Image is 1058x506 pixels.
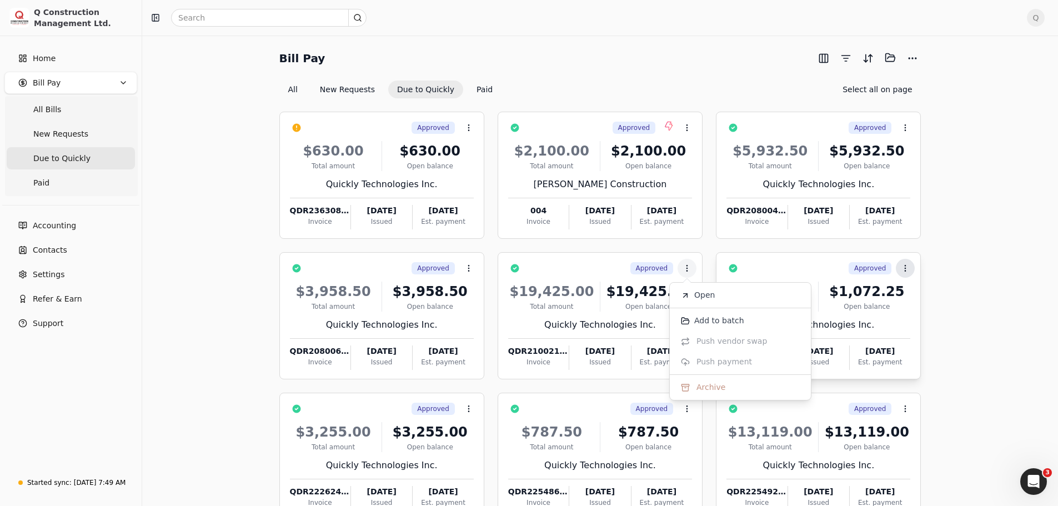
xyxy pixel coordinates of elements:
div: Open balance [605,302,692,312]
a: Home [4,47,137,69]
span: New Requests [33,128,88,140]
div: $13,119.00 [823,422,910,442]
div: Invoice [508,217,569,227]
div: Quickly Technologies Inc. [508,318,692,332]
div: Total amount [726,442,814,452]
span: Paid [33,177,49,189]
div: $3,958.50 [387,282,474,302]
div: [DATE] [413,345,473,357]
div: $787.50 [508,422,595,442]
div: Q Construction Management Ltd. [34,7,132,29]
div: Issued [351,357,412,367]
div: Quickly Technologies Inc. [726,459,910,472]
div: Est. payment [631,357,692,367]
div: Issued [351,217,412,227]
div: Total amount [508,302,595,312]
a: Settings [4,263,137,285]
button: Q [1027,9,1045,27]
div: [DATE] [850,486,910,498]
span: Approved [854,123,886,133]
button: Due to Quickly [388,81,463,98]
div: Open balance [823,302,910,312]
h2: Bill Pay [279,49,325,67]
div: Open balance [387,161,474,171]
div: QDR225486-002 [508,486,569,498]
button: Paid [468,81,502,98]
div: $2,100.00 [508,141,595,161]
span: Support [33,318,63,329]
div: Quickly Technologies Inc. [726,318,910,332]
span: Push payment [696,356,752,368]
input: Search [171,9,367,27]
div: [DATE] [569,345,630,357]
div: Est. payment [631,217,692,227]
div: $3,255.00 [387,422,474,442]
div: Est. payment [850,357,910,367]
div: Open balance [387,302,474,312]
span: Approved [854,404,886,414]
button: Refer & Earn [4,288,137,310]
div: QDR222624-1345 [290,486,350,498]
button: Bill Pay [4,72,137,94]
div: $13,119.00 [726,422,814,442]
div: [DATE] [631,345,692,357]
div: $5,932.50 [726,141,814,161]
div: $3,255.00 [290,422,377,442]
div: [DATE] [850,205,910,217]
span: 3 [1043,468,1052,477]
div: [DATE] [788,345,849,357]
div: Open balance [605,161,692,171]
div: Invoice [726,217,787,227]
div: Open balance [823,161,910,171]
div: $19,425.00 [508,282,595,302]
div: $5,932.50 [823,141,910,161]
div: [DATE] [351,205,412,217]
div: [DATE] [788,486,849,498]
button: More [904,49,921,67]
div: Est. payment [413,357,473,367]
div: Total amount [290,442,377,452]
div: Quickly Technologies Inc. [290,459,474,472]
div: [DATE] [413,486,473,498]
div: Total amount [508,442,595,452]
div: $787.50 [605,422,692,442]
div: [DATE] [631,486,692,498]
div: Quickly Technologies Inc. [290,318,474,332]
div: Invoice filter options [279,81,502,98]
div: $1,072.25 [726,282,814,302]
span: Push vendor swap [696,335,767,347]
a: Due to Quickly [7,147,135,169]
div: [DATE] 7:49 AM [74,478,126,488]
span: Approved [854,263,886,273]
div: $1,072.25 [823,282,910,302]
div: Total amount [290,302,377,312]
div: Total amount [726,161,814,171]
a: Paid [7,172,135,194]
span: Approved [417,404,449,414]
div: [DATE] [631,205,692,217]
div: Total amount [290,161,377,171]
span: Contacts [33,244,67,256]
div: Quickly Technologies Inc. [290,178,474,191]
div: Issued [788,357,849,367]
div: [DATE] [413,205,473,217]
div: Open balance [605,442,692,452]
div: [DATE] [850,345,910,357]
span: Approved [618,123,650,133]
span: Open [694,289,715,301]
div: [DATE] [788,205,849,217]
span: Add to batch [694,315,744,327]
div: $3,958.50 [290,282,377,302]
span: Approved [636,263,668,273]
span: Archive [696,382,725,393]
button: Select all on page [834,81,921,98]
div: $630.00 [387,141,474,161]
iframe: Intercom live chat [1020,468,1047,495]
div: [DATE] [351,486,412,498]
div: [DATE] [351,345,412,357]
span: Approved [636,404,668,414]
div: Started sync: [27,478,72,488]
div: Open balance [387,442,474,452]
div: Quickly Technologies Inc. [726,178,910,191]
